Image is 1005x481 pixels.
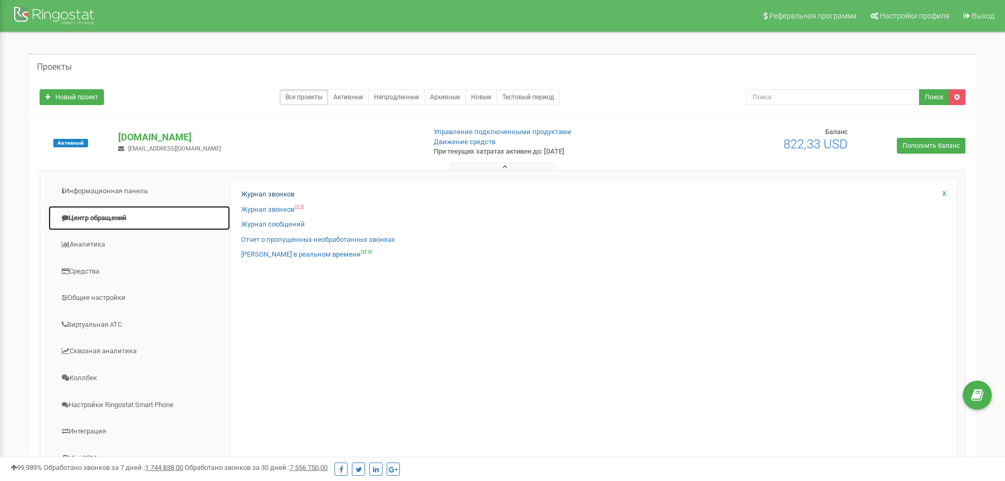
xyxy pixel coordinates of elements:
[241,205,304,215] a: Журнал звонковOLD
[746,89,920,105] input: Поиск
[118,130,416,144] p: [DOMAIN_NAME]
[44,464,183,471] span: Обработано звонков за 7 дней :
[241,220,305,230] a: Журнал сообщений
[783,137,848,152] span: 822,33 USD
[424,89,466,105] a: Архивные
[241,190,294,200] a: Журнал звонков
[241,235,395,245] a: Отчет о пропущенных необработанных звонках
[972,12,994,20] span: Выход
[48,259,231,285] a: Средства
[48,338,231,364] a: Сквозная аналитика
[294,204,304,210] sup: OLD
[465,89,497,105] a: Новые
[48,312,231,338] a: Виртуальная АТС
[48,232,231,258] a: Аналитика
[328,89,369,105] a: Активные
[241,250,372,260] a: [PERSON_NAME] в реальном времениNEW
[434,128,571,136] a: Управление подключенными продуктами
[48,392,231,418] a: Настройки Ringostat Smart Phone
[434,147,653,157] p: При текущих затратах активен до: [DATE]
[880,12,950,20] span: Настройки профиля
[145,464,183,471] u: 1 744 838,00
[48,446,231,471] a: Mini CRM
[128,145,221,152] span: [EMAIL_ADDRESS][DOMAIN_NAME]
[368,89,425,105] a: Непродленные
[48,285,231,311] a: Общие настройки
[37,62,72,72] h5: Проекты
[11,464,42,471] span: 99,989%
[361,249,372,255] sup: NEW
[185,464,328,471] span: Обработано звонков за 30 дней :
[53,139,88,147] span: Активный
[48,178,231,204] a: Информационная панель
[769,12,857,20] span: Реферальная программа
[290,464,328,471] u: 7 556 750,00
[48,419,231,445] a: Интеграция
[48,365,231,391] a: Коллбек
[942,189,946,199] a: X
[897,138,965,154] a: Пополнить баланс
[919,89,949,105] button: Поиск
[825,128,848,136] span: Баланс
[48,205,231,231] a: Центр обращений
[280,89,328,105] a: Все проекты
[40,89,104,105] a: Новый проект
[496,89,560,105] a: Тестовый период
[434,138,495,146] a: Движение средств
